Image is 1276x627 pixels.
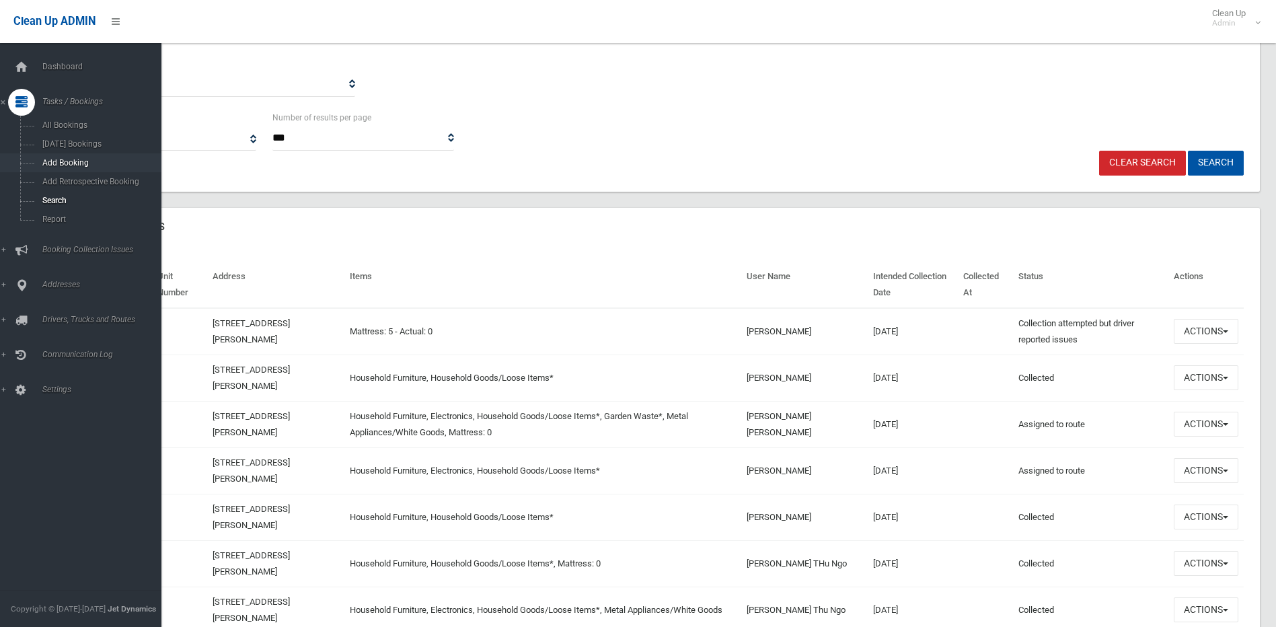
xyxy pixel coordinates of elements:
[38,62,172,71] span: Dashboard
[213,597,290,623] a: [STREET_ADDRESS][PERSON_NAME]
[1168,262,1244,308] th: Actions
[344,494,741,540] td: Household Furniture, Household Goods/Loose Items*
[1013,262,1168,308] th: Status
[741,540,868,587] td: [PERSON_NAME] THu Ngo
[344,401,741,447] td: Household Furniture, Electronics, Household Goods/Loose Items*, Garden Waste*, Metal Appliances/W...
[38,215,160,224] span: Report
[272,110,371,125] label: Number of results per page
[1013,355,1168,401] td: Collected
[344,308,741,355] td: Mattress: 5 - Actual: 0
[1013,401,1168,447] td: Assigned to route
[38,315,172,324] span: Drivers, Trucks and Routes
[344,447,741,494] td: Household Furniture, Electronics, Household Goods/Loose Items*
[1174,597,1238,622] button: Actions
[1013,494,1168,540] td: Collected
[1099,151,1186,176] a: Clear Search
[344,540,741,587] td: Household Furniture, Household Goods/Loose Items*, Mattress: 0
[741,355,868,401] td: [PERSON_NAME]
[152,262,207,308] th: Unit Number
[213,318,290,344] a: [STREET_ADDRESS][PERSON_NAME]
[868,308,959,355] td: [DATE]
[1188,151,1244,176] button: Search
[741,262,868,308] th: User Name
[1174,365,1238,390] button: Actions
[213,411,290,437] a: [STREET_ADDRESS][PERSON_NAME]
[958,262,1012,308] th: Collected At
[38,280,172,289] span: Addresses
[868,447,959,494] td: [DATE]
[1174,412,1238,437] button: Actions
[38,120,160,130] span: All Bookings
[213,550,290,577] a: [STREET_ADDRESS][PERSON_NAME]
[1013,308,1168,355] td: Collection attempted but driver reported issues
[207,262,345,308] th: Address
[1174,505,1238,529] button: Actions
[38,196,160,205] span: Search
[1174,551,1238,576] button: Actions
[741,494,868,540] td: [PERSON_NAME]
[868,355,959,401] td: [DATE]
[213,457,290,484] a: [STREET_ADDRESS][PERSON_NAME]
[38,139,160,149] span: [DATE] Bookings
[213,365,290,391] a: [STREET_ADDRESS][PERSON_NAME]
[1205,8,1259,28] span: Clean Up
[741,447,868,494] td: [PERSON_NAME]
[38,158,160,168] span: Add Booking
[741,401,868,447] td: [PERSON_NAME] [PERSON_NAME]
[38,350,172,359] span: Communication Log
[868,401,959,447] td: [DATE]
[213,504,290,530] a: [STREET_ADDRESS][PERSON_NAME]
[868,494,959,540] td: [DATE]
[13,15,96,28] span: Clean Up ADMIN
[344,262,741,308] th: Items
[38,177,160,186] span: Add Retrospective Booking
[1013,447,1168,494] td: Assigned to route
[38,385,172,394] span: Settings
[868,540,959,587] td: [DATE]
[108,604,156,614] strong: Jet Dynamics
[38,97,172,106] span: Tasks / Bookings
[1174,319,1238,344] button: Actions
[1174,458,1238,483] button: Actions
[741,308,868,355] td: [PERSON_NAME]
[11,604,106,614] span: Copyright © [DATE]-[DATE]
[38,245,172,254] span: Booking Collection Issues
[868,262,959,308] th: Intended Collection Date
[344,355,741,401] td: Household Furniture, Household Goods/Loose Items*
[1013,540,1168,587] td: Collected
[1212,18,1246,28] small: Admin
